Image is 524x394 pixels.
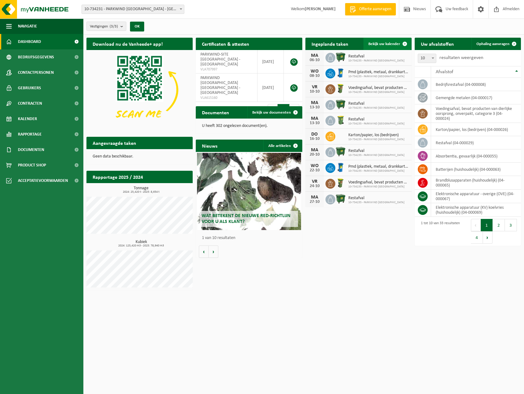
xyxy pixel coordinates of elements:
[90,186,193,194] h3: Tonnage
[305,7,336,11] strong: [PERSON_NAME]
[209,245,218,258] button: Volgende
[308,200,321,204] div: 27-10
[348,106,405,110] span: 10-734235 - PARKWIND [GEOGRAPHIC_DATA]
[18,80,41,96] span: Gebruikers
[345,3,396,15] a: Offerte aanvragen
[348,196,405,201] span: Restafval
[308,53,321,58] div: MA
[348,169,409,173] span: 10-734235 - PARKWIND [GEOGRAPHIC_DATA]
[308,168,321,173] div: 22-10
[263,140,302,152] a: Alle artikelen
[82,5,184,14] span: 10-734231 - PARKWIND NV - LEUVEN
[335,115,346,125] img: WB-0240-HPE-GN-50
[202,213,291,224] span: Wat betekent de nieuwe RED-richtlijn voor u als klant?
[415,38,460,50] h2: Uw afvalstoffen
[348,164,409,169] span: Pmd (plastiek, metaal, drankkartons) (bedrijven)
[363,38,411,50] a: Bekijk uw kalender
[471,231,483,244] button: 4
[335,194,346,204] img: WB-1100-HPE-GN-01
[308,137,321,141] div: 16-10
[18,65,54,80] span: Contactpersonen
[476,42,509,46] span: Ophaling aanvragen
[202,124,296,128] p: U heeft 302 ongelezen document(en).
[308,121,321,125] div: 13-10
[348,86,409,90] span: Voedingsafval, bevat producten van dierlijke oorsprong, onverpakt, categorie 3
[431,136,521,149] td: restafval (04-000029)
[110,24,118,28] count: (3/3)
[147,183,192,195] a: Bekijk rapportage
[308,90,321,94] div: 10-10
[18,96,42,111] span: Contracten
[348,59,405,63] span: 10-734235 - PARKWIND [GEOGRAPHIC_DATA]
[418,218,460,244] div: 1 tot 10 van 33 resultaten
[18,127,42,142] span: Rapportage
[431,123,521,136] td: karton/papier, los (bedrijven) (04-000026)
[90,22,118,31] span: Vestigingen
[200,67,253,72] span: VLA707997
[348,70,409,75] span: Pmd (plastiek, metaal, drankkartons) (bedrijven)
[305,38,354,50] h2: Ingeplande taken
[431,190,521,203] td: elektronische apparatuur - overige (OVE) (04-000067)
[86,38,169,50] h2: Download nu de Vanheede+ app!
[18,34,41,49] span: Dashboard
[308,85,321,90] div: VR
[308,58,321,62] div: 06-10
[471,219,481,231] button: Previous
[130,22,144,31] button: OK
[348,180,409,185] span: Voedingsafval, bevat producten van dierlijke oorsprong, onverpakt, categorie 3
[335,52,346,62] img: WB-1100-HPE-GN-01
[86,137,142,149] h2: Aangevraagde taken
[90,244,193,247] span: 2024: 125,420 m3 - 2025: 78,940 m3
[308,132,321,137] div: DO
[431,104,521,123] td: voedingsafval, bevat producten van dierlijke oorsprong, onverpakt, categorie 3 (04-000024)
[493,219,505,231] button: 2
[505,219,517,231] button: 3
[308,69,321,74] div: WO
[483,231,493,244] button: Next
[202,236,299,240] p: 1 van 10 resultaten
[196,106,235,118] h2: Documenten
[258,73,284,102] td: [DATE]
[418,54,436,63] span: 10
[335,68,346,78] img: WB-0240-HPE-BE-01
[348,54,405,59] span: Restafval
[308,195,321,200] div: MA
[431,78,521,91] td: bedrijfsrestafval (04-000008)
[86,50,193,130] img: Download de VHEPlus App
[368,42,400,46] span: Bekijk uw kalender
[90,191,193,194] span: 2024: 25,420 t - 2025: 8,654 t
[335,178,346,188] img: WB-0060-HPE-GN-50
[258,50,284,73] td: [DATE]
[308,163,321,168] div: WO
[90,240,193,247] h3: Kubiek
[335,99,346,110] img: WB-1100-HPE-GN-01
[358,6,393,12] span: Offerte aanvragen
[18,111,37,127] span: Kalender
[335,83,346,94] img: WB-0060-HPE-GN-50
[439,55,483,60] label: resultaten weergeven
[431,91,521,104] td: gemengde metalen (04-000017)
[18,173,68,188] span: Acceptatievoorwaarden
[335,162,346,173] img: WB-0240-HPE-BE-01
[348,101,405,106] span: Restafval
[348,201,405,204] span: 10-734235 - PARKWIND [GEOGRAPHIC_DATA]
[308,100,321,105] div: MA
[436,69,453,74] span: Afvalstof
[418,54,436,63] span: 10
[18,49,54,65] span: Bedrijfsgegevens
[335,146,346,157] img: WB-1100-HPE-GN-01
[308,148,321,153] div: MA
[199,245,209,258] button: Vorige
[431,149,521,163] td: absorbentia, gevaarlijk (04-000055)
[348,149,405,153] span: Restafval
[200,76,240,95] span: PARKWIND [GEOGRAPHIC_DATA] [GEOGRAPHIC_DATA] - [GEOGRAPHIC_DATA]
[200,52,240,67] span: PARKWIND-SITE [GEOGRAPHIC_DATA] - [GEOGRAPHIC_DATA]
[308,116,321,121] div: MA
[431,176,521,190] td: brandblusapparaten (huishoudelijk) (04-000065)
[348,122,405,126] span: 10-734235 - PARKWIND [GEOGRAPHIC_DATA]
[93,154,187,159] p: Geen data beschikbaar.
[200,95,253,100] span: VLA615160
[196,38,255,50] h2: Certificaten & attesten
[247,106,302,119] a: Bekijk uw documenten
